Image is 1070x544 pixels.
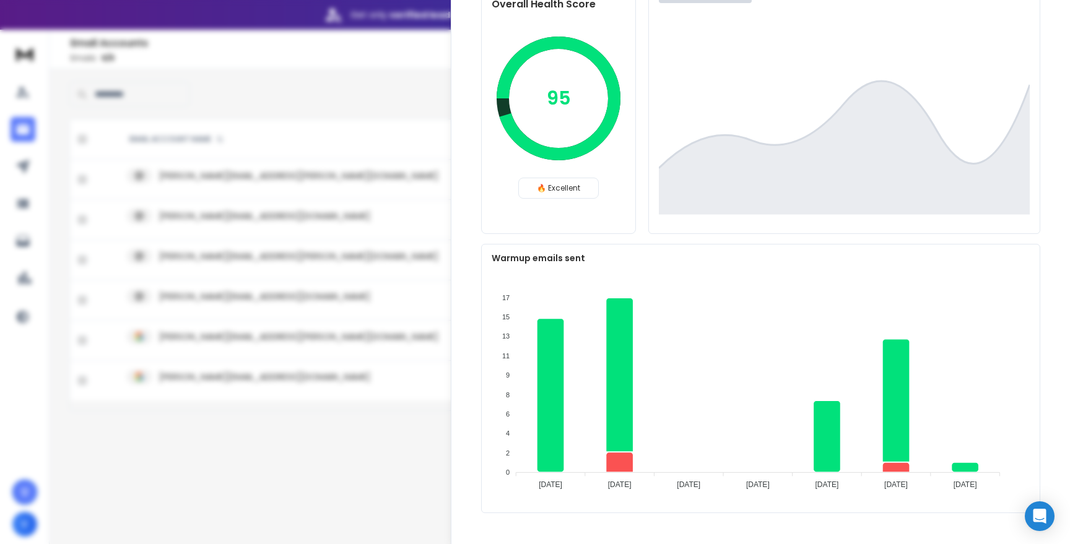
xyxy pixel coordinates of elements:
p: Warmup emails sent [492,252,1030,264]
tspan: [DATE] [816,480,839,489]
div: Open Intercom Messenger [1025,501,1055,531]
tspan: 17 [502,294,510,301]
tspan: [DATE] [539,480,562,489]
tspan: 0 [506,468,510,476]
tspan: 4 [506,430,510,437]
tspan: [DATE] [884,480,908,489]
tspan: 15 [502,313,510,321]
tspan: 2 [506,449,510,457]
tspan: 9 [506,371,510,379]
p: 95 [547,87,571,110]
tspan: 11 [502,352,510,360]
tspan: [DATE] [608,480,632,489]
div: 🔥 Excellent [518,178,599,199]
tspan: 8 [506,391,510,399]
tspan: [DATE] [954,480,977,489]
tspan: [DATE] [677,480,700,489]
tspan: 13 [502,332,510,340]
tspan: 6 [506,410,510,418]
tspan: [DATE] [746,480,770,489]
